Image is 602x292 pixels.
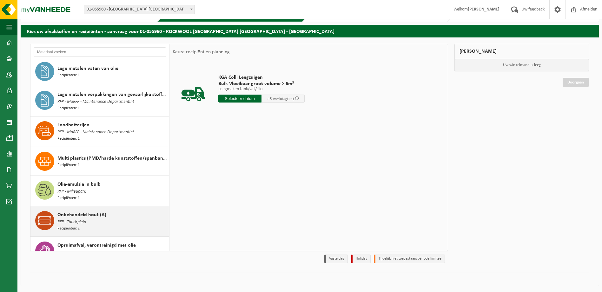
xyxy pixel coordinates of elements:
[57,129,134,136] span: RFP - MaRFP - Maintenance Departmentint
[30,147,169,176] button: Multi plastics (PMD/harde kunststoffen/spanbanden/EPS/folie naturel/folie gemengd) Recipiënten: 1
[351,255,371,263] li: Holiday
[455,59,589,71] p: Uw winkelmand is leeg
[57,162,80,168] span: Recipiënten: 1
[169,44,233,60] div: Keuze recipiënt en planning
[57,121,89,129] span: Loodbatterijen
[218,95,261,103] input: Selecteer datum
[374,255,445,263] li: Tijdelijk niet toegestaan/période limitée
[57,219,86,226] span: RFP - Tahrirplein
[267,97,294,101] span: + 5 werkdag(en)
[84,5,195,14] span: 01-055960 - ROCKWOOL BELGIUM NV - WIJNEGEM
[454,44,590,59] div: [PERSON_NAME]
[30,116,169,147] button: Loodbatterijen RFP - MaRFP - Maintenance Departmentint Recipiënten: 1
[218,74,305,81] span: KGA Colli Leegzuigen
[57,98,134,105] span: RFP - MaRFP - Maintenance Departmentint
[30,237,169,267] button: Opruimafval, verontreinigd met olie RFP - MaRFP - Maintenance Departmentint
[57,181,100,188] span: Olie-emulsie in bulk
[563,78,589,87] a: Doorgaan
[57,91,167,98] span: Lege metalen verpakkingen van gevaarlijke stoffen
[30,176,169,206] button: Olie-emulsie in bulk RFP - Milieupark Recipiënten: 1
[30,206,169,237] button: Onbehandeld hout (A) RFP - Tahrirplein Recipiënten: 2
[57,65,118,72] span: Lege metalen vaten van olie
[30,57,169,86] button: Lege metalen vaten van olie Recipiënten: 1
[324,255,348,263] li: Vaste dag
[218,81,305,87] span: Bulk Vloeibaar groot volume > 6m³
[57,105,80,111] span: Recipiënten: 1
[57,195,80,201] span: Recipiënten: 1
[57,249,134,256] span: RFP - MaRFP - Maintenance Departmentint
[57,188,86,195] span: RFP - Milieupark
[57,155,167,162] span: Multi plastics (PMD/harde kunststoffen/spanbanden/EPS/folie naturel/folie gemengd)
[57,226,80,232] span: Recipiënten: 2
[57,136,80,142] span: Recipiënten: 1
[57,72,80,78] span: Recipiënten: 1
[57,242,136,249] span: Opruimafval, verontreinigd met olie
[468,7,499,12] strong: [PERSON_NAME]
[21,25,599,37] h2: Kies uw afvalstoffen en recipiënten - aanvraag voor 01-055960 - ROCKWOOL [GEOGRAPHIC_DATA] [GEOGR...
[30,86,169,116] button: Lege metalen verpakkingen van gevaarlijke stoffen RFP - MaRFP - Maintenance Departmentint Recipië...
[57,211,106,219] span: Onbehandeld hout (A)
[218,87,305,91] p: Leegmaken tank/vat/silo
[34,47,166,57] input: Materiaal zoeken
